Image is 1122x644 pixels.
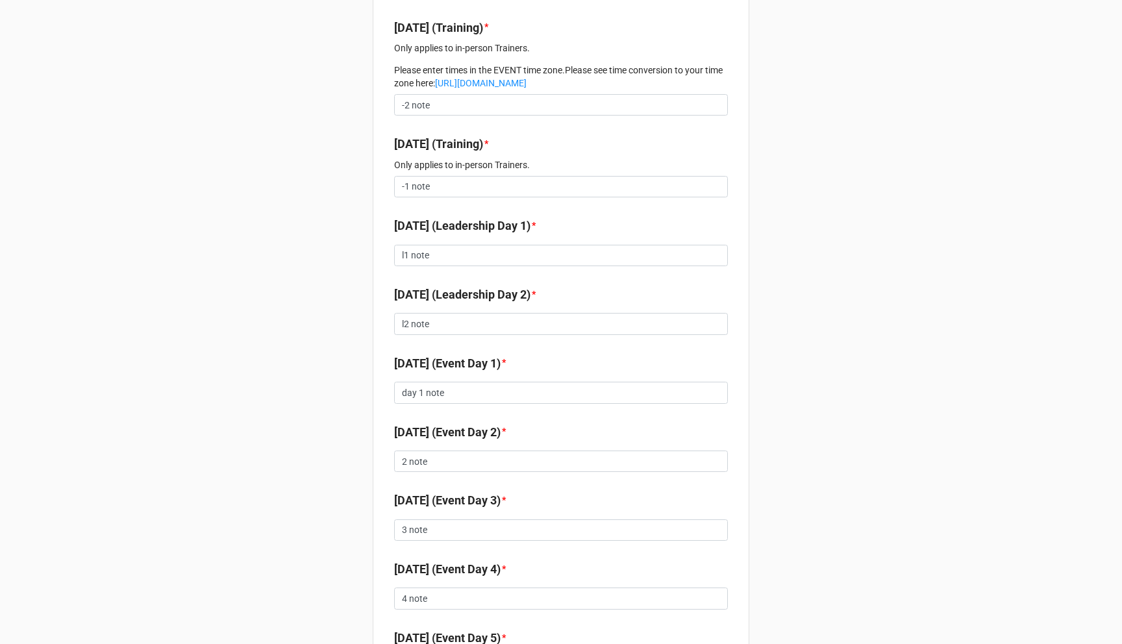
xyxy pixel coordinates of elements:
[394,64,728,90] p: Please enter times in the EVENT time zone.Please see time conversion to your time zone here:
[435,78,527,88] a: [URL][DOMAIN_NAME]
[394,217,530,235] label: [DATE] (Leadership Day 1)
[394,158,728,171] p: Only applies to in-person Trainers.
[394,560,501,578] label: [DATE] (Event Day 4)
[394,19,483,37] label: [DATE] (Training)
[394,423,501,441] label: [DATE] (Event Day 2)
[394,354,501,373] label: [DATE] (Event Day 1)
[394,42,728,55] p: Only applies to in-person Trainers.
[394,135,483,153] label: [DATE] (Training)
[394,286,530,304] label: [DATE] (Leadership Day 2)
[394,491,501,510] label: [DATE] (Event Day 3)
